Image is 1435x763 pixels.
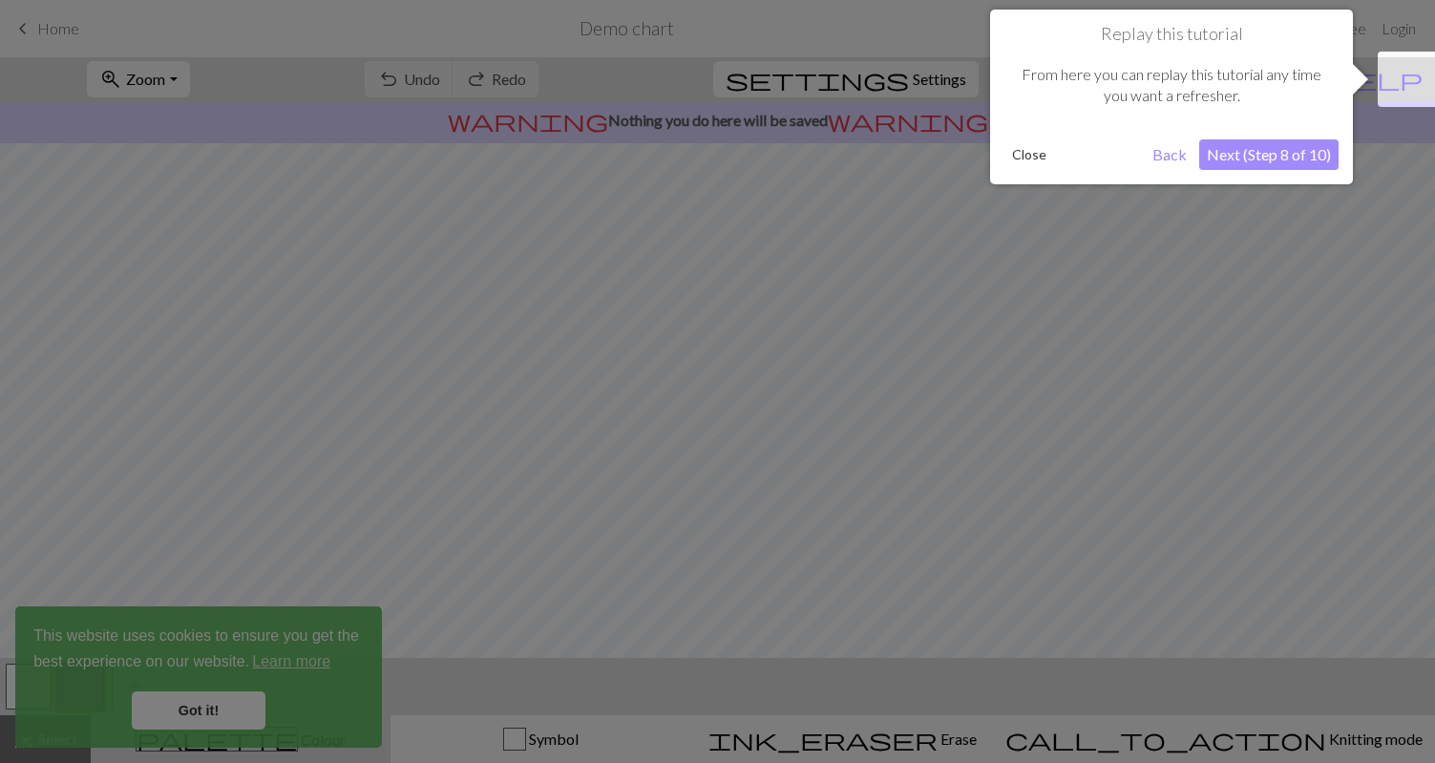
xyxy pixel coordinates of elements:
button: Close [1004,140,1054,169]
button: Next (Step 8 of 10) [1199,139,1339,170]
div: From here you can replay this tutorial any time you want a refresher. [1004,45,1339,126]
div: Replay this tutorial [990,10,1353,184]
button: Back [1145,139,1194,170]
h1: Replay this tutorial [1004,24,1339,45]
